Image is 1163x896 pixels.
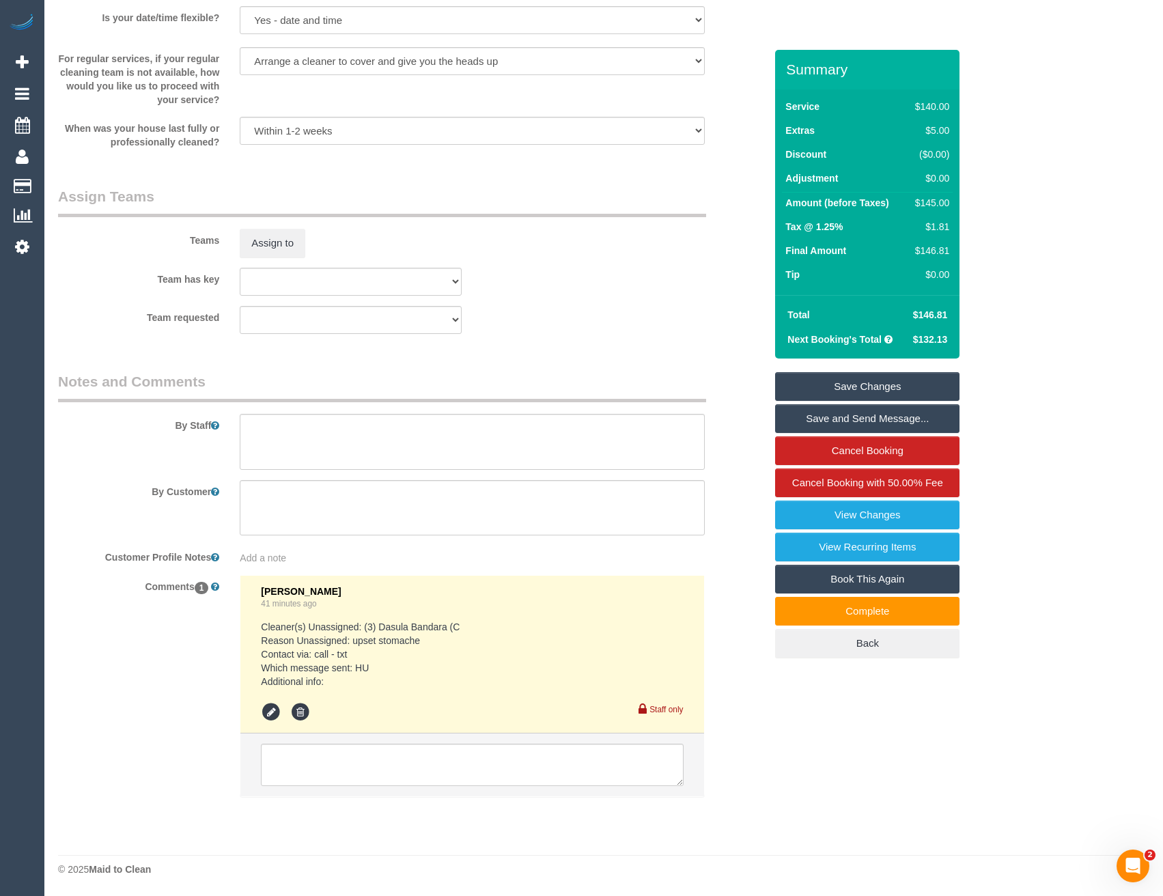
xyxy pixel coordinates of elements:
[910,244,949,257] div: $146.81
[48,546,229,564] label: Customer Profile Notes
[48,306,229,324] label: Team requested
[48,414,229,432] label: By Staff
[785,148,826,161] label: Discount
[48,575,229,593] label: Comments
[48,117,229,149] label: When was your house last fully or professionally cleaned?
[787,309,809,320] strong: Total
[775,404,959,433] a: Save and Send Message...
[910,171,949,185] div: $0.00
[775,372,959,401] a: Save Changes
[775,436,959,465] a: Cancel Booking
[910,268,949,281] div: $0.00
[775,533,959,561] a: View Recurring Items
[261,586,341,597] span: [PERSON_NAME]
[58,186,706,217] legend: Assign Teams
[649,705,683,714] small: Staff only
[48,6,229,25] label: Is your date/time flexible?
[910,148,949,161] div: ($0.00)
[261,620,683,688] pre: Cleaner(s) Unassigned: (3) Dasula Bandara (C Reason Unassigned: upset stomache Contact via: call ...
[261,599,316,608] a: 41 minutes ago
[195,582,209,594] span: 1
[913,309,948,320] span: $146.81
[910,196,949,210] div: $145.00
[58,863,1149,876] div: © 2025
[785,100,819,113] label: Service
[775,597,959,626] a: Complete
[775,629,959,658] a: Back
[8,14,36,33] img: Automaid Logo
[785,268,800,281] label: Tip
[787,334,882,345] strong: Next Booking's Total
[48,480,229,499] label: By Customer
[58,372,706,402] legend: Notes and Comments
[48,229,229,247] label: Teams
[775,501,959,529] a: View Changes
[785,124,815,137] label: Extras
[785,196,888,210] label: Amount (before Taxes)
[910,124,949,137] div: $5.00
[1117,850,1149,882] iframe: Intercom live chat
[240,229,305,257] button: Assign to
[786,61,953,77] h3: Summary
[48,268,229,286] label: Team has key
[89,864,151,875] strong: Maid to Clean
[775,468,959,497] a: Cancel Booking with 50.00% Fee
[785,220,843,234] label: Tax @ 1.25%
[785,244,846,257] label: Final Amount
[910,100,949,113] div: $140.00
[775,565,959,593] a: Book This Again
[792,477,943,488] span: Cancel Booking with 50.00% Fee
[913,334,948,345] span: $132.13
[48,47,229,107] label: For regular services, if your regular cleaning team is not available, how would you like us to pr...
[785,171,838,185] label: Adjustment
[1145,850,1155,860] span: 2
[240,552,286,563] span: Add a note
[910,220,949,234] div: $1.81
